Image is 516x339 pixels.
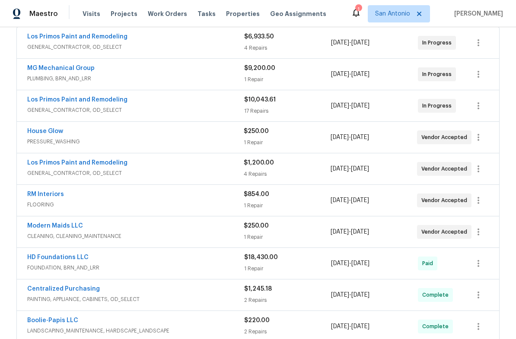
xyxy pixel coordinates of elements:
[421,165,471,173] span: Vendor Accepted
[27,254,89,260] a: HD Foundations LLC
[27,200,244,209] span: FLOORING
[331,38,369,47] span: -
[244,254,278,260] span: $18,430.00
[27,169,244,177] span: GENERAL_CONTRACTOR, OD_SELECT
[331,259,369,268] span: -
[244,138,330,147] div: 1 Repair
[351,229,369,235] span: [DATE]
[422,38,455,47] span: In Progress
[111,10,137,18] span: Projects
[27,223,83,229] a: Modern Maids LLC
[331,40,349,46] span: [DATE]
[27,137,244,146] span: PRESSURE_WASHING
[331,71,349,77] span: [DATE]
[331,196,369,205] span: -
[355,5,361,14] div: 1
[421,228,471,236] span: Vendor Accepted
[27,74,244,83] span: PLUMBING, BRN_AND_LRR
[351,103,369,109] span: [DATE]
[331,166,349,172] span: [DATE]
[27,65,95,71] a: MG Mechanical Group
[27,232,244,241] span: CLEANING, CLEANING_MAINTENANCE
[421,196,471,205] span: Vendor Accepted
[27,128,63,134] a: House Glow
[244,201,330,210] div: 1 Repair
[451,10,503,18] span: [PERSON_NAME]
[197,11,216,17] span: Tasks
[270,10,326,18] span: Geo Assignments
[331,292,349,298] span: [DATE]
[351,134,369,140] span: [DATE]
[331,103,349,109] span: [DATE]
[29,10,58,18] span: Maestro
[351,323,369,329] span: [DATE]
[27,43,244,51] span: GENERAL_CONTRACTOR, OD_SELECT
[331,197,349,203] span: [DATE]
[331,291,369,299] span: -
[422,70,455,79] span: In Progress
[244,296,331,304] div: 2 Repairs
[351,71,369,77] span: [DATE]
[27,160,127,166] a: Los Primos Paint and Remodeling
[148,10,187,18] span: Work Orders
[244,264,331,273] div: 1 Repair
[331,133,369,142] span: -
[83,10,100,18] span: Visits
[27,295,244,304] span: PAINTING, APPLIANCE, CABINETS, OD_SELECT
[244,65,275,71] span: $9,200.00
[244,128,269,134] span: $250.00
[27,97,127,103] a: Los Primos Paint and Remodeling
[331,134,349,140] span: [DATE]
[331,229,349,235] span: [DATE]
[331,70,369,79] span: -
[244,44,331,52] div: 4 Repairs
[27,191,64,197] a: RM Interiors
[351,260,369,266] span: [DATE]
[244,233,330,241] div: 1 Repair
[351,197,369,203] span: [DATE]
[422,259,436,268] span: Paid
[27,317,78,323] a: Boolie-Papis LLC
[244,191,269,197] span: $854.00
[244,34,274,40] span: $6,933.50
[422,322,452,331] span: Complete
[331,322,369,331] span: -
[421,133,471,142] span: Vendor Accepted
[244,97,276,103] span: $10,043.61
[244,75,331,84] div: 1 Repair
[331,323,349,329] span: [DATE]
[244,107,331,115] div: 17 Repairs
[422,101,455,110] span: In Progress
[422,291,452,299] span: Complete
[27,34,127,40] a: Los Primos Paint and Remodeling
[331,228,369,236] span: -
[244,286,272,292] span: $1,245.18
[244,170,330,178] div: 4 Repairs
[331,101,369,110] span: -
[244,327,331,336] div: 2 Repairs
[27,286,100,292] a: Centralized Purchasing
[351,166,369,172] span: [DATE]
[351,292,369,298] span: [DATE]
[351,40,369,46] span: [DATE]
[27,263,244,272] span: FOUNDATION, BRN_AND_LRR
[331,165,369,173] span: -
[244,223,269,229] span: $250.00
[375,10,410,18] span: San Antonio
[226,10,260,18] span: Properties
[244,317,270,323] span: $220.00
[331,260,349,266] span: [DATE]
[244,160,274,166] span: $1,200.00
[27,106,244,114] span: GENERAL_CONTRACTOR, OD_SELECT
[27,326,244,335] span: LANDSCAPING_MAINTENANCE, HARDSCAPE_LANDSCAPE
